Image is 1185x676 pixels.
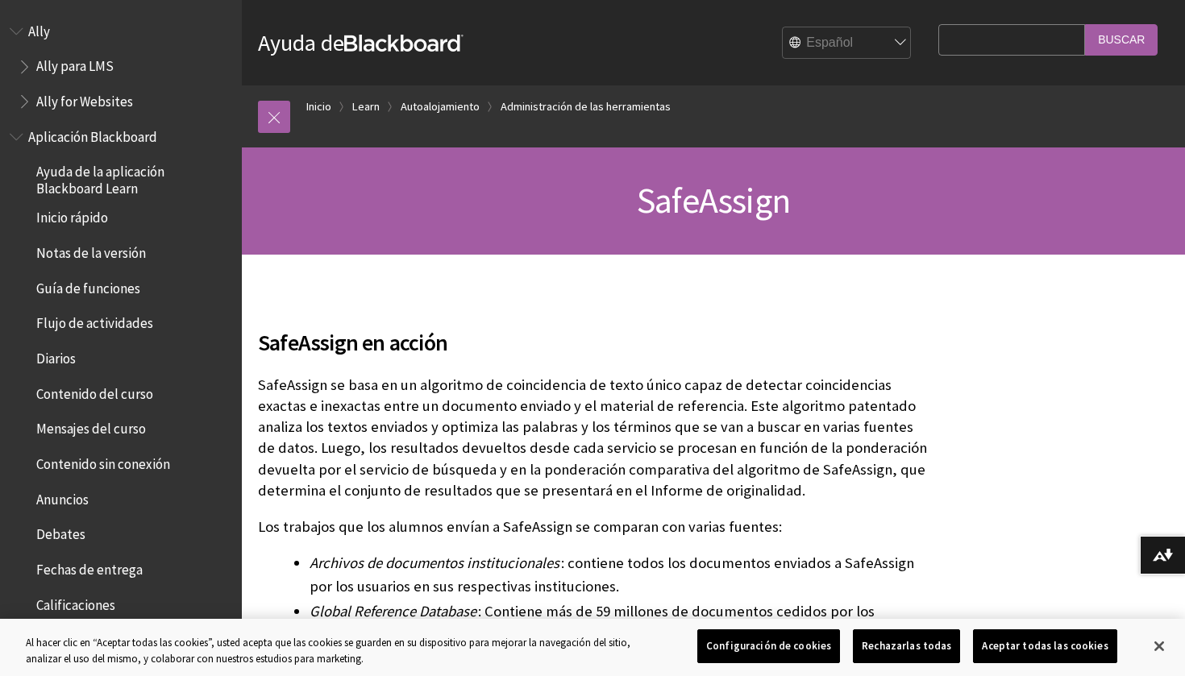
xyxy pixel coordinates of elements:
button: Aceptar todas las cookies [973,629,1116,663]
a: Learn [352,97,380,117]
div: Al hacer clic en “Aceptar todas las cookies”, usted acepta que las cookies se guarden en su dispo... [26,635,652,666]
p: Los trabajos que los alumnos envían a SafeAssign se comparan con varias fuentes: [258,516,930,537]
span: Guía de funciones [36,275,140,297]
span: Contenido del curso [36,380,153,402]
span: Ally [28,18,50,39]
span: Debates [36,521,85,543]
li: : contiene todos los documentos enviados a SafeAssign por los usuarios en sus respectivas institu... [310,552,930,597]
span: Ally para LMS [36,53,114,75]
span: Contenido sin conexión [36,450,170,472]
span: Aplicación Blackboard [28,123,157,145]
a: Ayuda deBlackboard [258,28,464,57]
input: Buscar [1085,24,1158,56]
button: Cerrar [1141,628,1177,664]
a: Autoalojamiento [401,97,480,117]
span: Anuncios [36,486,89,508]
a: Inicio [306,97,331,117]
span: Inicio rápido [36,205,108,226]
select: Site Language Selector [783,27,912,60]
span: Calificaciones [36,591,115,613]
span: Diarios [36,345,76,367]
span: Notas de la versión [36,239,146,261]
h2: SafeAssign en acción [258,306,930,359]
button: Configuración de cookies [697,629,840,663]
li: : Contiene más de 59 millones de documentos cedidos por los alumnos de las instituciones de los c... [310,600,930,668]
strong: Blackboard [344,35,464,52]
span: Archivos de documentos institucionales [310,554,559,572]
button: Rechazarlas todas [853,629,960,663]
span: Flujo de actividades [36,310,153,332]
span: Global Reference Database [310,602,476,620]
span: SafeAssign [637,178,790,222]
nav: Book outline for Anthology Ally Help [10,18,232,115]
p: SafeAssign se basa en un algoritmo de coincidencia de texto único capaz de detectar coincidencias... [258,375,930,501]
a: Administración de las herramientas [501,97,671,117]
span: Fechas de entrega [36,556,143,578]
span: Ally for Websites [36,88,133,110]
span: Ayuda de la aplicación Blackboard Learn [36,159,231,197]
span: Mensajes del curso [36,416,146,438]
